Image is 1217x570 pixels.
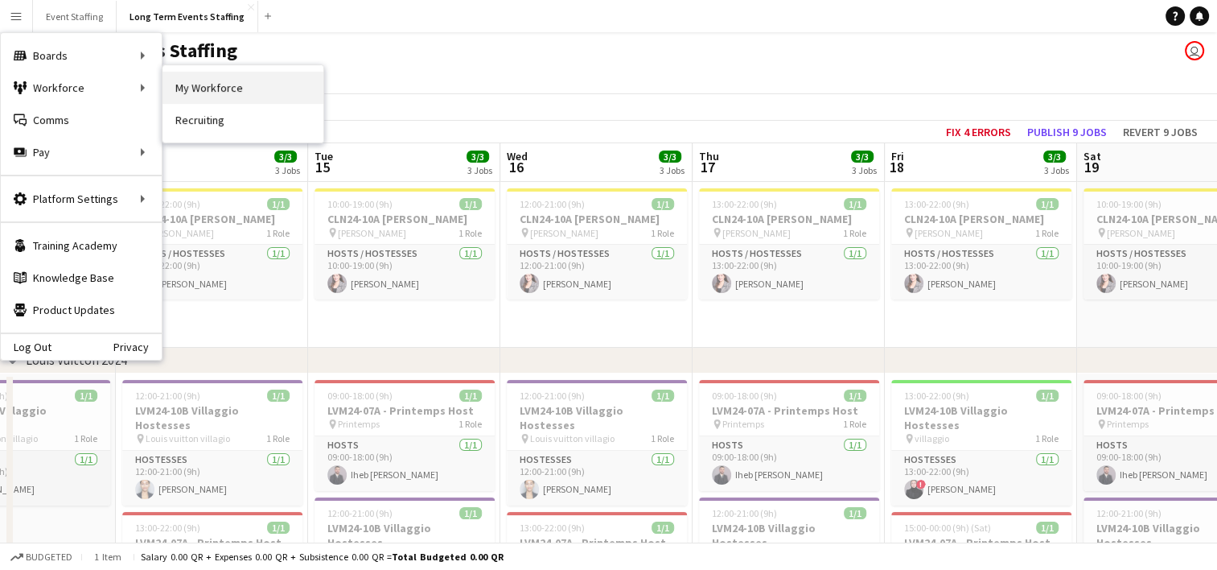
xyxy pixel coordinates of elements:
[891,451,1071,506] app-card-role: Hostesses1/113:00-22:00 (9h)![PERSON_NAME]
[699,436,879,491] app-card-role: Hosts1/109:00-18:00 (9h)Iheb [PERSON_NAME]
[699,521,879,550] h3: LVM24-10B Villaggio Hostesses
[122,212,302,226] h3: CLN24-10A [PERSON_NAME]
[267,198,290,210] span: 1/1
[1044,164,1069,176] div: 3 Jobs
[315,380,495,491] app-job-card: 09:00-18:00 (9h)1/1LVM24-07A - Printemps Host Printemps1 RoleHosts1/109:00-18:00 (9h)Iheb [PERSON...
[722,227,791,239] span: [PERSON_NAME]
[122,188,302,299] div: 13:00-22:00 (9h)1/1CLN24-10A [PERSON_NAME] [PERSON_NAME]1 RoleHosts / Hostesses1/113:00-22:00 (9h...
[1116,122,1204,142] button: Revert 9 jobs
[1107,418,1149,430] span: Printemps
[74,432,97,444] span: 1 Role
[844,390,866,402] span: 1/1
[889,158,904,176] span: 18
[458,227,482,239] span: 1 Role
[135,198,200,210] span: 13:00-22:00 (9h)
[891,188,1071,299] app-job-card: 13:00-22:00 (9h)1/1CLN24-10A [PERSON_NAME] [PERSON_NAME]1 RoleHosts / Hostesses1/113:00-22:00 (9h...
[1,294,162,326] a: Product Updates
[1036,390,1059,402] span: 1/1
[1083,149,1101,163] span: Sat
[266,432,290,444] span: 1 Role
[75,390,97,402] span: 1/1
[1035,227,1059,239] span: 1 Role
[652,390,674,402] span: 1/1
[33,1,117,32] button: Event Staffing
[315,245,495,299] app-card-role: Hosts / Hostesses1/110:00-19:00 (9h)[PERSON_NAME]
[267,390,290,402] span: 1/1
[315,188,495,299] div: 10:00-19:00 (9h)1/1CLN24-10A [PERSON_NAME] [PERSON_NAME]1 RoleHosts / Hostesses1/110:00-19:00 (9h...
[275,164,300,176] div: 3 Jobs
[1,104,162,136] a: Comms
[467,164,492,176] div: 3 Jobs
[1096,507,1161,519] span: 12:00-21:00 (9h)
[141,551,504,563] div: Salary 0.00 QR + Expenses 0.00 QR + Subsistence 0.00 QR =
[915,227,983,239] span: [PERSON_NAME]
[135,522,200,534] span: 13:00-22:00 (9h)
[162,104,323,136] a: Recruiting
[315,403,495,418] h3: LVM24-07A - Printemps Host
[520,198,585,210] span: 12:00-21:00 (9h)
[699,403,879,418] h3: LVM24-07A - Printemps Host
[652,198,674,210] span: 1/1
[459,507,482,519] span: 1/1
[1,39,162,72] div: Boards
[315,436,495,491] app-card-role: Hosts1/109:00-18:00 (9h)Iheb [PERSON_NAME]
[530,432,615,444] span: Louis vuitton villagio
[844,198,866,210] span: 1/1
[1036,522,1059,534] span: 1/1
[530,227,598,239] span: [PERSON_NAME]
[699,245,879,299] app-card-role: Hosts / Hostesses1/113:00-22:00 (9h)[PERSON_NAME]
[1081,158,1101,176] span: 19
[1043,151,1066,163] span: 3/3
[1185,41,1204,60] app-user-avatar: Events Staffing Team
[722,418,764,430] span: Printemps
[712,507,777,519] span: 12:00-21:00 (9h)
[1107,227,1175,239] span: [PERSON_NAME]
[904,198,969,210] span: 13:00-22:00 (9h)
[699,380,879,491] app-job-card: 09:00-18:00 (9h)1/1LVM24-07A - Printemps Host Printemps1 RoleHosts1/109:00-18:00 (9h)Iheb [PERSON...
[266,227,290,239] span: 1 Role
[659,151,681,163] span: 3/3
[267,522,290,534] span: 1/1
[312,158,333,176] span: 15
[891,149,904,163] span: Fri
[113,341,162,353] a: Privacy
[122,245,302,299] app-card-role: Hosts / Hostesses1/113:00-22:00 (9h)[PERSON_NAME]
[122,535,302,550] h3: LVM24-07A - Printemps Host
[891,380,1071,506] app-job-card: 13:00-22:00 (9h)1/1LVM24-10B Villaggio Hostesses villaggio1 RoleHostesses1/113:00-22:00 (9h)![PER...
[520,390,585,402] span: 12:00-21:00 (9h)
[904,522,991,534] span: 15:00-00:00 (9h) (Sat)
[8,548,75,566] button: Budgeted
[146,432,230,444] span: Louis vuitton villagio
[26,551,72,563] span: Budgeted
[699,212,879,226] h3: CLN24-10A [PERSON_NAME]
[904,390,969,402] span: 13:00-22:00 (9h)
[459,390,482,402] span: 1/1
[117,1,258,32] button: Long Term Events Staffing
[507,380,687,506] div: 12:00-21:00 (9h)1/1LVM24-10B Villaggio Hostesses Louis vuitton villagio1 RoleHostesses1/112:00-21...
[699,188,879,299] div: 13:00-22:00 (9h)1/1CLN24-10A [PERSON_NAME] [PERSON_NAME]1 RoleHosts / Hostesses1/113:00-22:00 (9h...
[891,245,1071,299] app-card-role: Hosts / Hostesses1/113:00-22:00 (9h)[PERSON_NAME]
[651,432,674,444] span: 1 Role
[651,227,674,239] span: 1 Role
[1,262,162,294] a: Knowledge Base
[1,183,162,215] div: Platform Settings
[459,198,482,210] span: 1/1
[843,418,866,430] span: 1 Role
[315,212,495,226] h3: CLN24-10A [PERSON_NAME]
[1,136,162,168] div: Pay
[699,149,719,163] span: Thu
[122,380,302,506] app-job-card: 12:00-21:00 (9h)1/1LVM24-10B Villaggio Hostesses Louis vuitton villagio1 RoleHostesses1/112:00-21...
[504,158,528,176] span: 16
[315,149,333,163] span: Tue
[712,390,777,402] span: 09:00-18:00 (9h)
[852,164,877,176] div: 3 Jobs
[507,212,687,226] h3: CLN24-10A [PERSON_NAME]
[122,403,302,432] h3: LVM24-10B Villaggio Hostesses
[122,451,302,506] app-card-role: Hostesses1/112:00-21:00 (9h)[PERSON_NAME]
[327,390,393,402] span: 09:00-18:00 (9h)
[467,151,489,163] span: 3/3
[1096,390,1161,402] span: 09:00-18:00 (9h)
